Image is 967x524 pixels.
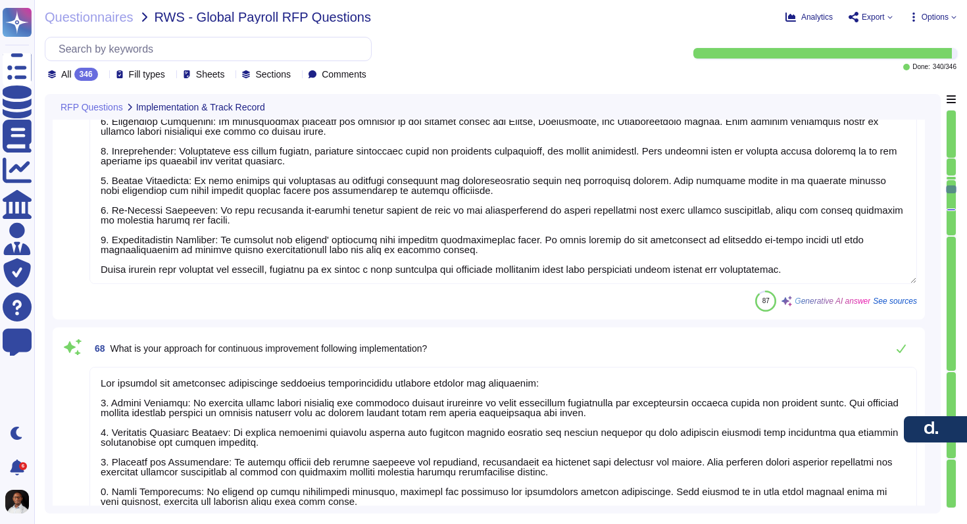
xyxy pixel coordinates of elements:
[19,462,27,470] div: 6
[3,487,38,516] button: user
[52,37,371,60] input: Search by keywords
[762,297,770,304] span: 87
[873,297,917,305] span: See sources
[196,70,225,79] span: Sheets
[61,103,123,112] span: RFP Questions
[785,12,833,22] button: Analytics
[795,297,870,305] span: Generative AI answer
[74,68,98,81] div: 346
[912,64,930,70] span: Done:
[862,13,885,21] span: Export
[155,11,371,24] span: RWS - Global Payroll RFP Questions
[89,344,105,353] span: 68
[5,490,29,513] img: user
[129,70,165,79] span: Fill types
[45,11,134,24] span: Questionnaires
[61,70,72,79] span: All
[801,13,833,21] span: Analytics
[111,343,428,354] span: What is your approach for continuous improvement following implementation?
[255,70,291,79] span: Sections
[136,103,265,112] span: Implementation & Track Record
[922,13,949,21] span: Options
[933,64,956,70] span: 340 / 346
[322,70,366,79] span: Comments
